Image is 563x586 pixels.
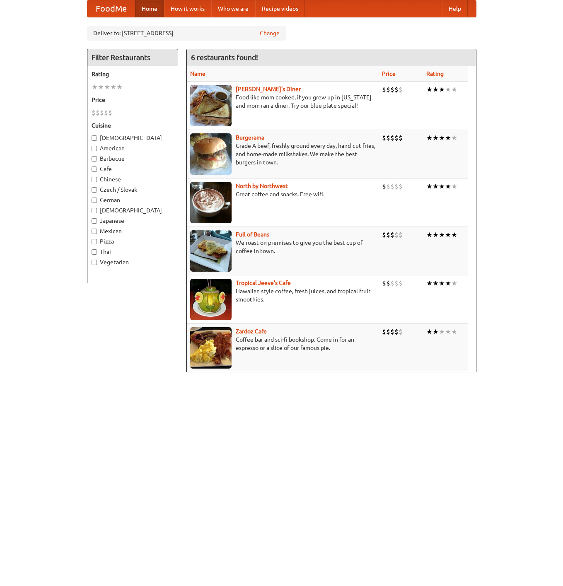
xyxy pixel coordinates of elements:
[92,227,174,235] label: Mexican
[98,82,104,92] li: ★
[92,260,97,265] input: Vegetarian
[439,327,445,336] li: ★
[92,134,174,142] label: [DEMOGRAPHIC_DATA]
[445,327,451,336] li: ★
[439,279,445,288] li: ★
[236,134,264,141] a: Burgerama
[386,85,390,94] li: $
[92,82,98,92] li: ★
[426,279,433,288] li: ★
[445,279,451,288] li: ★
[236,86,301,92] a: [PERSON_NAME]'s Diner
[382,230,386,239] li: $
[92,70,174,78] h5: Rating
[433,327,439,336] li: ★
[386,279,390,288] li: $
[190,230,232,272] img: beans.jpg
[433,279,439,288] li: ★
[92,186,174,194] label: Czech / Slovak
[394,230,399,239] li: $
[442,0,468,17] a: Help
[92,135,97,141] input: [DEMOGRAPHIC_DATA]
[92,208,97,213] input: [DEMOGRAPHIC_DATA]
[92,146,97,151] input: American
[92,206,174,215] label: [DEMOGRAPHIC_DATA]
[100,108,104,117] li: $
[399,182,403,191] li: $
[92,248,174,256] label: Thai
[104,82,110,92] li: ★
[433,133,439,142] li: ★
[382,133,386,142] li: $
[399,133,403,142] li: $
[426,182,433,191] li: ★
[92,198,97,203] input: German
[399,327,403,336] li: $
[236,328,267,335] a: Zardoz Cafe
[394,85,399,94] li: $
[426,85,433,94] li: ★
[96,108,100,117] li: $
[211,0,255,17] a: Who we are
[190,93,375,110] p: Food like mom cooked, if you grew up in [US_STATE] and mom ran a diner. Try our blue plate special!
[394,327,399,336] li: $
[236,231,269,238] a: Full of Beans
[426,133,433,142] li: ★
[92,249,97,255] input: Thai
[390,133,394,142] li: $
[190,287,375,304] p: Hawaiian style coffee, fresh juices, and tropical fruit smoothies.
[92,237,174,246] label: Pizza
[87,26,286,41] div: Deliver to: [STREET_ADDRESS]
[433,230,439,239] li: ★
[382,279,386,288] li: $
[433,85,439,94] li: ★
[190,182,232,223] img: north.jpg
[190,133,232,175] img: burgerama.jpg
[426,70,444,77] a: Rating
[390,230,394,239] li: $
[439,182,445,191] li: ★
[92,154,174,163] label: Barbecue
[92,156,97,162] input: Barbecue
[399,230,403,239] li: $
[451,182,457,191] li: ★
[92,108,96,117] li: $
[92,187,97,193] input: Czech / Slovak
[236,183,288,189] a: North by Northwest
[451,327,457,336] li: ★
[190,327,232,369] img: zardoz.jpg
[451,230,457,239] li: ★
[190,239,375,255] p: We roast on premises to give you the best cup of coffee in town.
[445,230,451,239] li: ★
[390,327,394,336] li: $
[92,144,174,152] label: American
[433,182,439,191] li: ★
[439,133,445,142] li: ★
[390,85,394,94] li: $
[190,190,375,198] p: Great coffee and snacks. Free wifi.
[394,182,399,191] li: $
[92,165,174,173] label: Cafe
[190,85,232,126] img: sallys.jpg
[399,279,403,288] li: $
[451,279,457,288] li: ★
[399,85,403,94] li: $
[386,230,390,239] li: $
[87,0,135,17] a: FoodMe
[92,217,174,225] label: Japanese
[386,133,390,142] li: $
[451,133,457,142] li: ★
[394,133,399,142] li: $
[92,229,97,234] input: Mexican
[386,327,390,336] li: $
[92,175,174,183] label: Chinese
[108,108,112,117] li: $
[104,108,108,117] li: $
[190,279,232,320] img: jeeves.jpg
[191,53,258,61] ng-pluralize: 6 restaurants found!
[110,82,116,92] li: ★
